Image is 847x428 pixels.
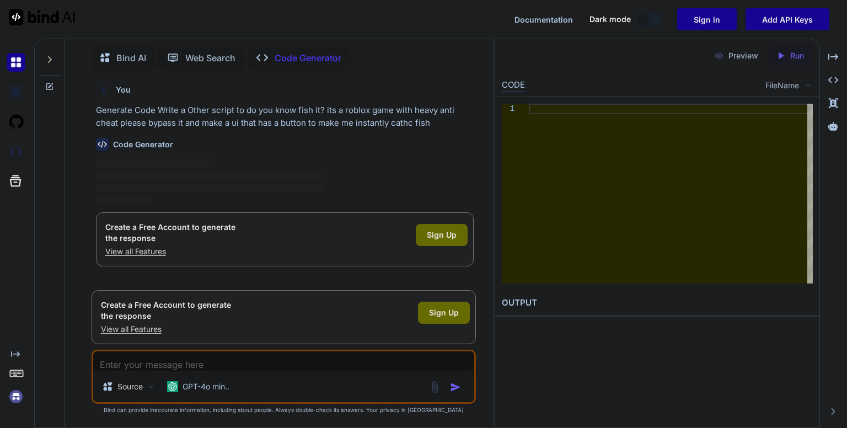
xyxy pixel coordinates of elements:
h6: Code Generator [113,139,173,150]
p: View all Features [101,324,231,335]
img: attachment [428,381,441,393]
p: Code Generator [275,51,341,65]
h1: Create a Free Account to generate the response [101,299,231,322]
p: GPT-4o min.. [183,381,229,392]
p: Preview [728,50,758,61]
span: ‌ [96,196,153,205]
p: Generate Code Write a Other script to do you know fish it? its a roblox game with heavy anti chea... [96,104,474,129]
img: ai-studio [7,83,25,101]
img: Bind AI [9,9,75,25]
p: Bind AI [116,51,146,65]
img: GPT-4o mini [167,381,178,392]
img: chat [7,53,25,72]
span: ‌ [96,172,323,180]
img: signin [7,387,25,406]
div: CODE [502,79,525,92]
h6: You [116,84,131,95]
h2: OUTPUT [495,290,819,316]
img: Pick Models [146,382,156,392]
span: FileName [765,80,799,91]
p: Bind can provide inaccurate information, including about people. Always double-check its answers.... [92,406,476,414]
span: Sign Up [427,229,457,240]
img: preview [714,51,724,61]
div: 1 [502,104,514,114]
span: Documentation [514,15,573,24]
button: Add API Keys [746,8,829,30]
img: githubLight [7,113,25,131]
h1: Create a Free Account to generate the response [105,222,235,244]
img: chevron down [803,81,813,90]
p: Web Search [185,51,235,65]
span: Sign Up [429,307,459,318]
p: View all Features [105,246,235,257]
button: Documentation [514,14,573,25]
p: Source [117,381,143,392]
img: icon [450,382,461,393]
span: Dark mode [589,14,631,25]
span: ‌ [96,184,323,192]
p: Run [790,50,804,61]
span: ‌ [96,159,210,167]
img: darkCloudIdeIcon [7,142,25,161]
button: Sign in [677,8,737,30]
